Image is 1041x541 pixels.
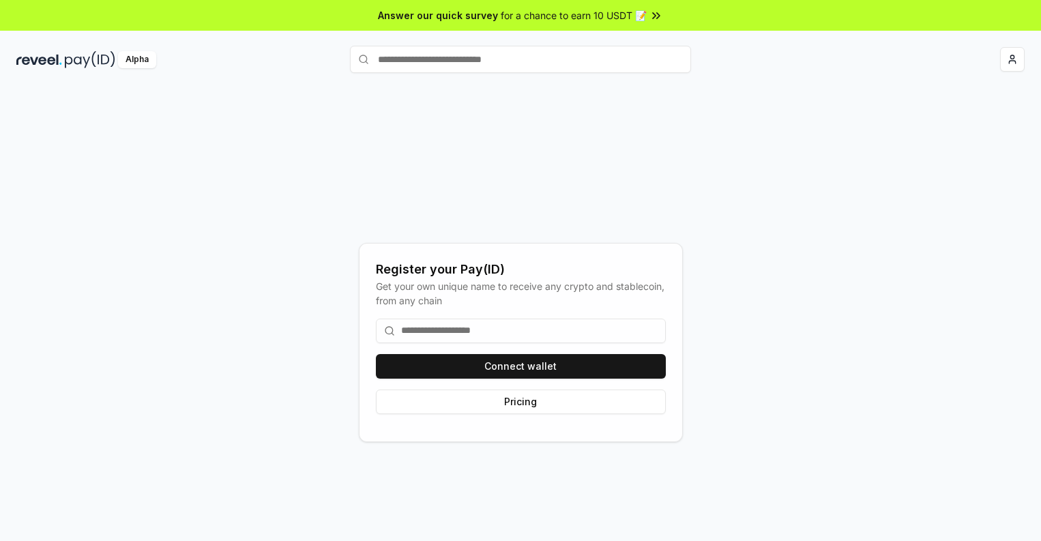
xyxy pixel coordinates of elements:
span: Answer our quick survey [378,8,498,23]
button: Pricing [376,390,666,414]
button: Connect wallet [376,354,666,379]
div: Alpha [118,51,156,68]
div: Register your Pay(ID) [376,260,666,279]
span: for a chance to earn 10 USDT 📝 [501,8,647,23]
div: Get your own unique name to receive any crypto and stablecoin, from any chain [376,279,666,308]
img: pay_id [65,51,115,68]
img: reveel_dark [16,51,62,68]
